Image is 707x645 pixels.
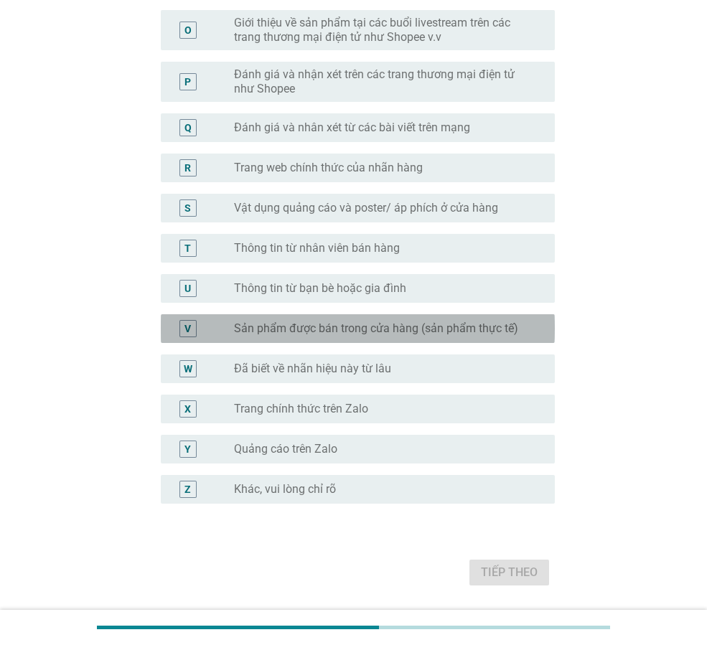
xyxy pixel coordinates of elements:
[234,121,470,135] label: Đánh giá và nhân xét từ các bài viết trên mạng
[234,321,518,336] label: Sản phẩm được bán trong cửa hàng (sản phẩm thực tế)
[234,201,498,215] label: Vật dụng quảng cáo và poster/ áp phích ở cửa hàng
[184,240,191,255] div: T
[234,16,532,44] label: Giới thiệu về sản phẩm tại các buổi livestream trên các trang thương mại điện tử như Shopee v.v
[234,67,532,96] label: Đánh giá và nhận xét trên các trang thương mại điện tử như Shopee
[184,441,191,456] div: Y
[184,281,191,296] div: U
[234,442,337,456] label: Quảng cáo trên Zalo
[234,241,400,255] label: Thông tin từ nhân viên bán hàng
[234,281,406,296] label: Thông tin từ bạn bè hoặc gia đình
[234,362,391,376] label: Đã biết về nhãn hiệu này từ lâu
[184,481,191,496] div: Z
[234,402,368,416] label: Trang chính thức trên Zalo
[184,74,191,89] div: P
[184,120,192,135] div: Q
[234,482,336,496] label: Khác, vui lòng chỉ rõ
[184,401,191,416] div: X
[184,160,191,175] div: R
[184,22,192,37] div: O
[234,161,423,175] label: Trang web chính thức của nhãn hàng
[184,321,191,336] div: V
[184,361,192,376] div: W
[184,200,191,215] div: S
